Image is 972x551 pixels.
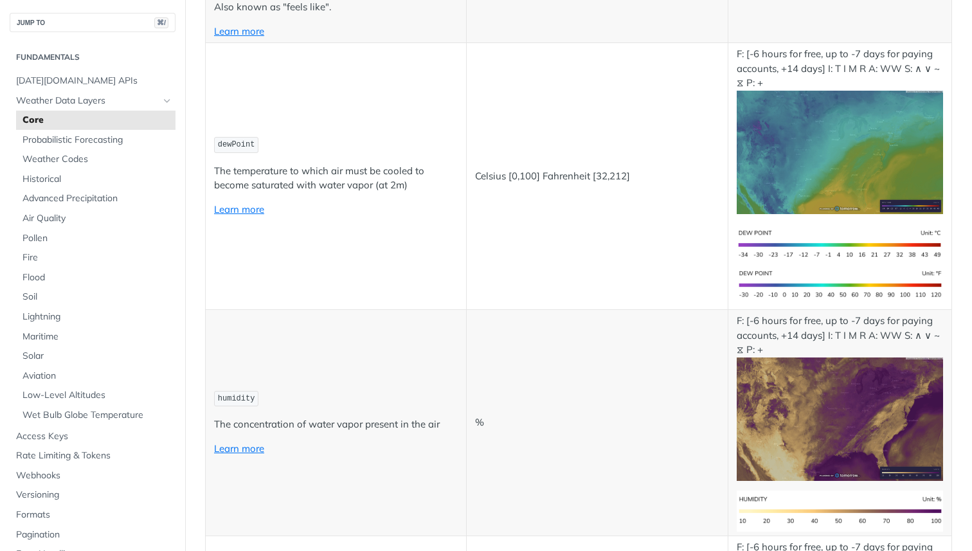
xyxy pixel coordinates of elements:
[16,347,175,366] a: Solar
[16,509,172,521] span: Formats
[22,311,172,323] span: Lightning
[22,134,172,147] span: Probabilistic Forecasting
[16,469,172,482] span: Webhooks
[16,327,175,347] a: Maritime
[16,449,172,462] span: Rate Limiting & Tokens
[16,229,175,248] a: Pollen
[16,528,172,541] span: Pagination
[22,232,172,245] span: Pollen
[10,485,175,505] a: Versioning
[737,47,943,214] p: F: [-6 hours for free, up to -7 days for paying accounts, +14 days] I: T I M R A: WW S: ∧ ∨ ~ ⧖ P: +
[16,189,175,208] a: Advanced Precipitation
[22,409,172,422] span: Wet Bulb Globe Temperature
[737,145,943,158] span: Expand image
[22,251,172,264] span: Fire
[10,466,175,485] a: Webhooks
[16,131,175,150] a: Probabilistic Forecasting
[16,489,172,501] span: Versioning
[737,278,943,290] span: Expand image
[16,248,175,267] a: Fire
[10,51,175,63] h2: Fundamentals
[218,394,255,403] span: humidity
[10,446,175,465] a: Rate Limiting & Tokens
[214,417,458,432] p: The concentration of water vapor present in the air
[214,25,264,37] a: Learn more
[16,75,172,87] span: [DATE][DOMAIN_NAME] APIs
[16,170,175,189] a: Historical
[737,412,943,424] span: Expand image
[214,442,264,455] a: Learn more
[22,173,172,186] span: Historical
[22,350,172,363] span: Solar
[16,287,175,307] a: Soil
[475,415,719,430] p: %
[16,111,175,130] a: Core
[10,13,175,32] button: JUMP TO⌘/
[10,505,175,525] a: Formats
[16,406,175,425] a: Wet Bulb Globe Temperature
[22,114,172,127] span: Core
[214,203,264,215] a: Learn more
[737,314,943,481] p: F: [-6 hours for free, up to -7 days for paying accounts, +14 days] I: T I M R A: WW S: ∧ ∨ ~ ⧖ P: +
[16,430,172,443] span: Access Keys
[10,91,175,111] a: Weather Data LayersHide subpages for Weather Data Layers
[218,140,255,149] span: dewPoint
[16,209,175,228] a: Air Quality
[22,370,172,383] span: Aviation
[16,307,175,327] a: Lightning
[22,192,172,205] span: Advanced Precipitation
[737,504,943,516] span: Expand image
[22,271,172,284] span: Flood
[16,150,175,169] a: Weather Codes
[16,366,175,386] a: Aviation
[475,169,719,184] p: Celsius [0,100] Fahrenheit [32,212]
[10,525,175,545] a: Pagination
[22,291,172,303] span: Soil
[22,330,172,343] span: Maritime
[214,164,458,193] p: The temperature to which air must be cooled to become saturated with water vapor (at 2m)
[10,71,175,91] a: [DATE][DOMAIN_NAME] APIs
[22,153,172,166] span: Weather Codes
[16,268,175,287] a: Flood
[162,96,172,106] button: Hide subpages for Weather Data Layers
[154,17,168,28] span: ⌘/
[22,212,172,225] span: Air Quality
[16,95,159,107] span: Weather Data Layers
[10,427,175,446] a: Access Keys
[16,386,175,405] a: Low-Level Altitudes
[22,389,172,402] span: Low-Level Altitudes
[737,237,943,249] span: Expand image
